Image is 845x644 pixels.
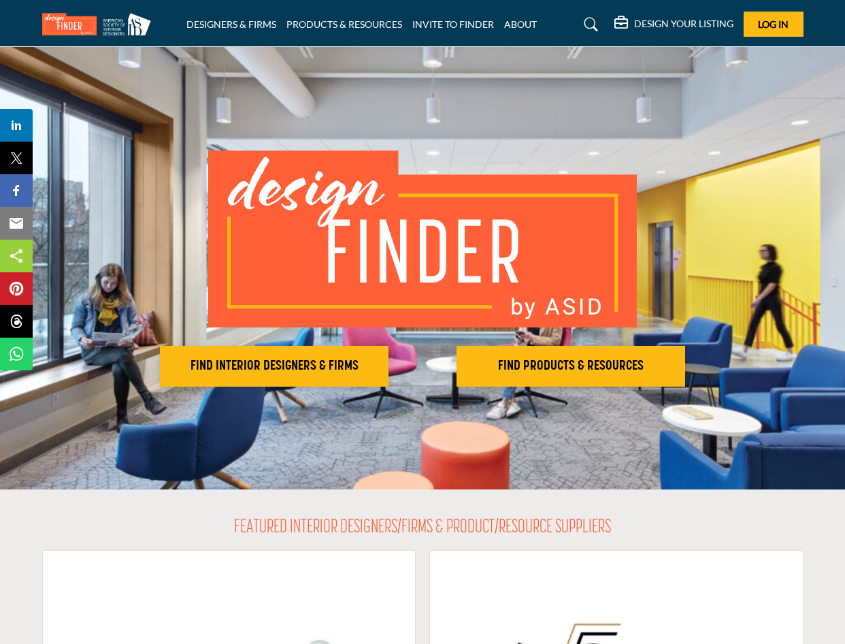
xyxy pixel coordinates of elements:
[744,12,803,37] button: Log In
[186,18,276,30] a: DESIGNERS & FIRMS
[234,517,611,540] h2: FEATURED INTERIOR DESIGNERS/FIRMS & PRODUCT/RESOURCE SUPPLIERS
[42,13,158,35] img: Site Logo
[614,16,733,33] div: DESIGN YOUR LISTING
[412,18,494,30] a: INVITE TO FINDER
[286,18,402,30] a: PRODUCTS & RESOURCES
[461,358,681,374] h2: FIND PRODUCTS & RESOURCES
[208,150,637,327] img: image
[504,18,537,30] a: ABOUT
[457,346,685,387] button: FIND PRODUCTS & RESOURCES
[571,14,607,35] a: Search
[634,18,733,30] h5: DESIGN YOUR LISTING
[758,18,789,30] span: Log In
[164,358,384,374] h2: FIND INTERIOR DESIGNERS & FIRMS
[160,346,388,387] button: FIND INTERIOR DESIGNERS & FIRMS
